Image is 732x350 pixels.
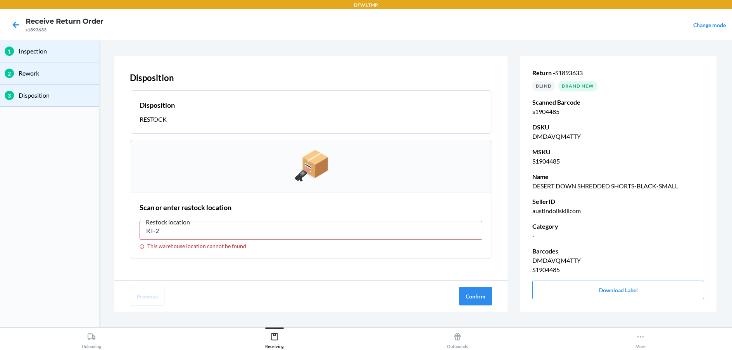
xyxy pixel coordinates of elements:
div: 3 [5,91,14,100]
p: S1904485 [532,265,704,274]
div: 1 [5,47,14,56]
h4: Receive Return Order [26,16,104,26]
div: 2 [5,69,14,78]
input: Restock location This warehouse location cannot be found [140,221,482,240]
span: s1893633 [555,69,583,76]
p: Rework [19,69,94,78]
p: Inspection [19,47,94,56]
p: Scanned Barcode [532,98,704,107]
div: Unloading [82,329,101,349]
div: Receiving [265,329,284,349]
p: Disposition [130,71,492,84]
div: s1893633 [26,26,104,33]
p: DESERT DOWN SHREDDED SHORTS-BLACK-SMALL [532,181,704,191]
button: Download Label [532,281,704,299]
button: Confirm [459,287,492,305]
p: MSKU [532,147,704,157]
span: Restock location [145,218,191,226]
a: Change mode [693,22,726,28]
p: - [532,231,704,240]
div: BLIND [532,81,555,91]
h2: Disposition [140,100,175,110]
p: DMDAVQM4TTY [532,132,704,141]
button: Receiving [183,328,366,349]
button: More [549,328,732,349]
div: Brand New [558,81,597,91]
button: Outbounds [366,328,549,349]
p: RESTOCK [140,115,482,124]
p: Category [532,222,704,231]
button: Previous [130,287,164,305]
p: DMDAVQM4TTY [532,256,704,265]
p: SellerID [532,197,704,206]
p: austindollskillcom [532,206,704,216]
p: Barcodes [532,247,704,256]
div: More [635,329,646,349]
div: Outbounds [447,329,468,349]
p: Name [532,172,704,181]
p: S1904485 [532,157,704,166]
div: This warehouse location cannot be found [140,243,482,249]
p: DSKU [532,122,704,132]
p: DFW1TMP [354,2,378,9]
p: s1904485 [532,107,704,116]
h2: Scan or enter restock location [140,202,231,212]
p: Disposition [19,91,94,100]
p: Return - [532,68,704,78]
